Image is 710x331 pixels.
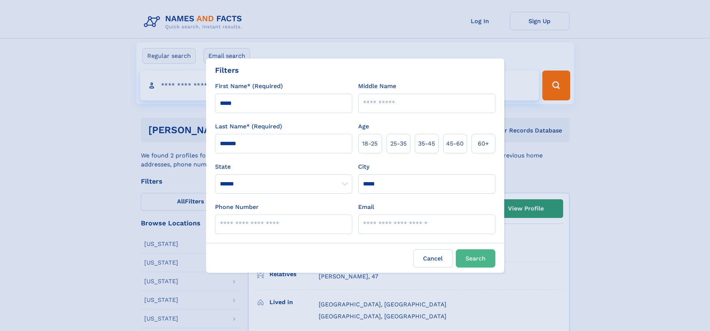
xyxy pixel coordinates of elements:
label: Phone Number [215,203,259,212]
button: Search [456,249,495,268]
label: Middle Name [358,82,396,91]
span: 45‑60 [446,139,464,148]
label: City [358,162,369,171]
span: 18‑25 [362,139,378,148]
label: Email [358,203,374,212]
label: State [215,162,352,171]
span: 25‑35 [390,139,407,148]
label: Age [358,122,369,131]
label: Cancel [413,249,453,268]
label: First Name* (Required) [215,82,283,91]
div: Filters [215,65,239,76]
span: 35‑45 [418,139,435,148]
label: Last Name* (Required) [215,122,282,131]
span: 60+ [478,139,489,148]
